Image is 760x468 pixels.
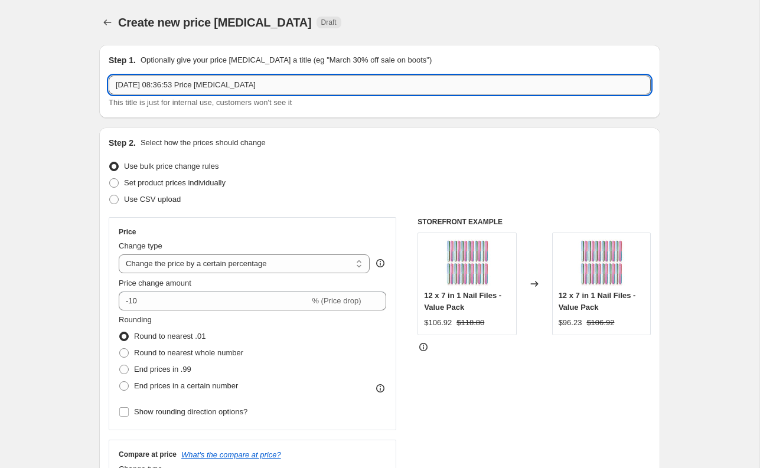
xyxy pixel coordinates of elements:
span: This title is just for internal use, customers won't see it [109,98,292,107]
span: % (Price drop) [312,296,361,305]
div: help [374,257,386,269]
span: Show rounding direction options? [134,407,247,416]
span: Draft [321,18,337,27]
input: 30% off holiday sale [109,76,651,94]
h3: Price [119,227,136,237]
span: 12 x 7 in 1 Nail Files - Value Pack [424,291,501,312]
span: Round to nearest whole number [134,348,243,357]
button: What's the compare at price? [181,450,281,459]
h3: Compare at price [119,450,177,459]
h2: Step 1. [109,54,136,66]
strike: $118.80 [456,317,484,329]
p: Select how the prices should change [141,137,266,149]
button: Price change jobs [99,14,116,31]
span: Change type [119,241,162,250]
span: 12 x 7 in 1 Nail Files - Value Pack [559,291,636,312]
div: $106.92 [424,317,452,329]
span: End prices in .99 [134,365,191,374]
span: End prices in a certain number [134,381,238,390]
img: Silk-Oil-of-Morocco-12x7-in1-Nail-File-Bundle-Deal_80x.jpg [578,239,625,286]
span: Use bulk price change rules [124,162,218,171]
p: Optionally give your price [MEDICAL_DATA] a title (eg "March 30% off sale on boots") [141,54,432,66]
span: Set product prices individually [124,178,226,187]
span: Rounding [119,315,152,324]
h2: Step 2. [109,137,136,149]
span: Use CSV upload [124,195,181,204]
img: Silk-Oil-of-Morocco-12x7-in1-Nail-File-Bundle-Deal_80x.jpg [443,239,491,286]
span: Price change amount [119,279,191,287]
h6: STOREFRONT EXAMPLE [417,217,651,227]
strike: $106.92 [586,317,614,329]
span: Round to nearest .01 [134,332,206,341]
span: Create new price [MEDICAL_DATA] [118,16,312,29]
div: $96.23 [559,317,582,329]
input: -15 [119,292,309,310]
